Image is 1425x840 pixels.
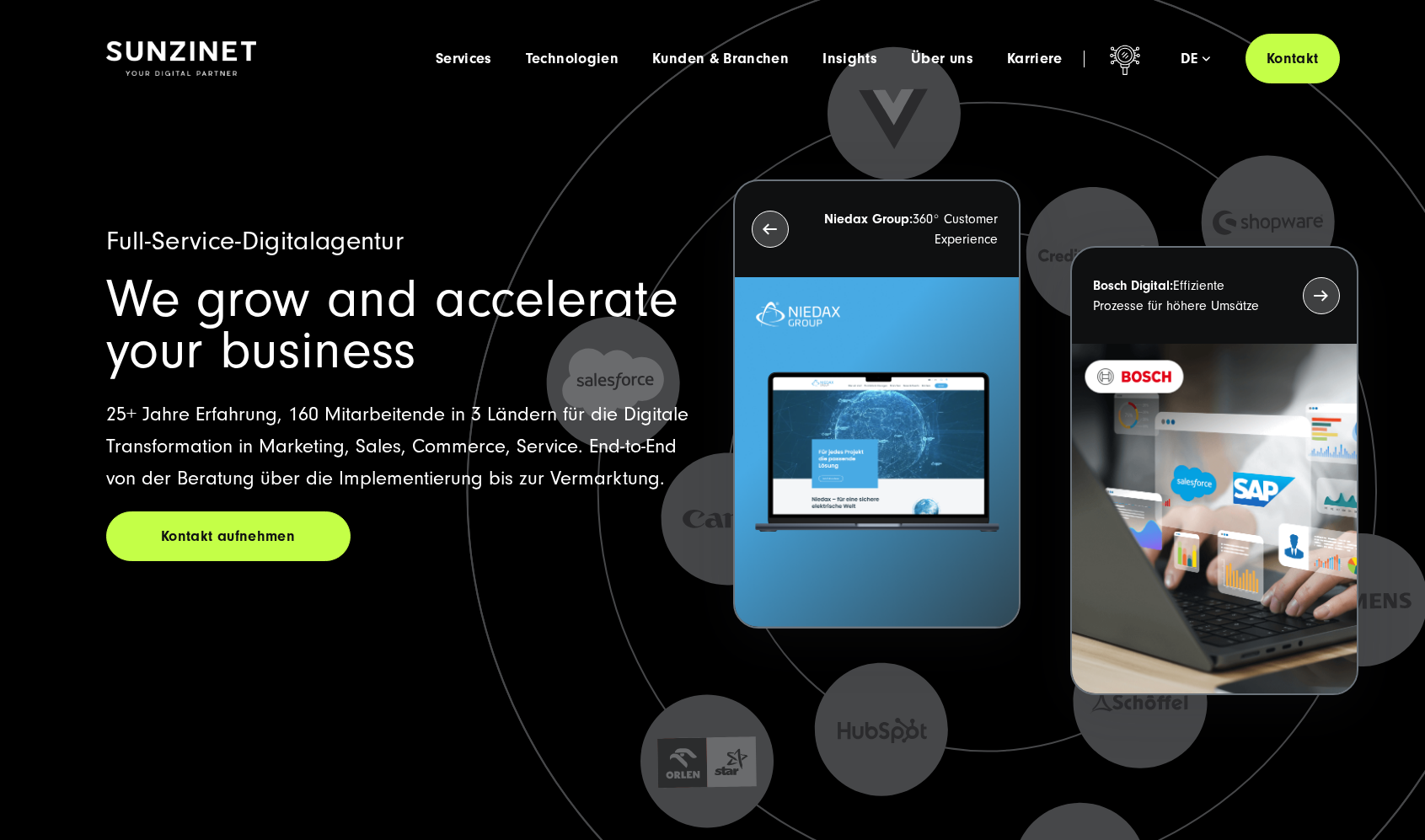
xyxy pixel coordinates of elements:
[1072,344,1356,693] img: BOSCH - Kundeprojekt - Digital Transformation Agentur SUNZINET
[911,51,973,67] a: Über uns
[1093,276,1272,316] p: Effiziente Prozesse für höhere Umsätze
[436,51,492,67] a: Services
[824,211,913,227] strong: Niedax Group:
[1181,51,1210,67] div: de
[735,277,1019,627] img: Letztes Projekt von Niedax. Ein Laptop auf dem die Niedax Website geöffnet ist, auf blauem Hinter...
[106,269,678,381] span: We grow and accelerate your business
[819,209,998,249] p: 360° Customer Experience
[822,51,877,67] a: Insights
[106,226,404,256] span: Full-Service-Digitalagentur
[106,41,256,77] img: SUNZINET Full Service Digital Agentur
[1070,246,1358,695] button: Bosch Digital:Effiziente Prozesse für höhere Umsätze BOSCH - Kundeprojekt - Digital Transformatio...
[1007,51,1063,67] a: Karriere
[652,51,789,67] a: Kunden & Branchen
[733,179,1021,629] button: Niedax Group:360° Customer Experience Letztes Projekt von Niedax. Ein Laptop auf dem die Niedax W...
[106,399,693,495] p: 25+ Jahre Erfahrung, 160 Mitarbeitende in 3 Ländern für die Digitale Transformation in Marketing,...
[106,511,351,561] a: Kontakt aufnehmen
[526,51,619,67] a: Technologien
[1246,34,1340,83] a: Kontakt
[1093,278,1173,293] strong: Bosch Digital:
